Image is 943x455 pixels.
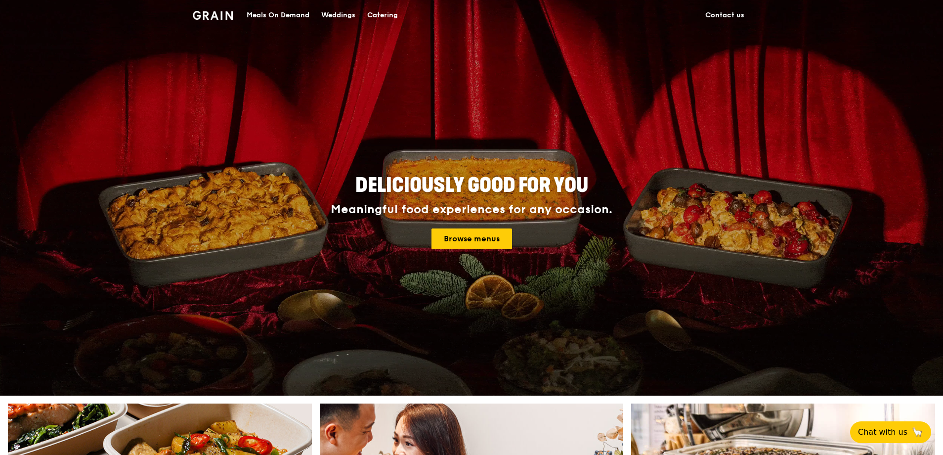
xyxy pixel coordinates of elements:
[193,11,233,20] img: Grain
[315,0,361,30] a: Weddings
[294,203,649,217] div: Meaningful food experiences for any occasion.
[858,426,907,438] span: Chat with us
[367,0,398,30] div: Catering
[911,426,923,438] span: 🦙
[361,0,404,30] a: Catering
[850,421,931,443] button: Chat with us🦙
[355,174,588,197] span: Deliciously good for you
[247,0,309,30] div: Meals On Demand
[431,228,512,249] a: Browse menus
[321,0,355,30] div: Weddings
[699,0,750,30] a: Contact us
